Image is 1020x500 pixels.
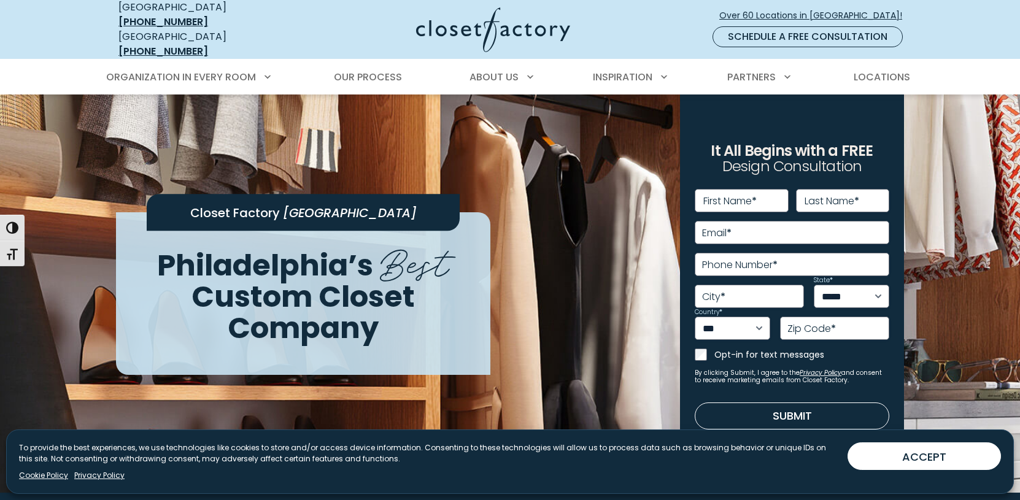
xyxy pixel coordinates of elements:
label: Last Name [805,196,859,206]
a: Over 60 Locations in [GEOGRAPHIC_DATA]! [719,5,913,26]
a: Privacy Policy [74,470,125,481]
small: By clicking Submit, I agree to the and consent to receive marketing emails from Closet Factory. [695,369,889,384]
span: Partners [727,70,776,84]
span: Over 60 Locations in [GEOGRAPHIC_DATA]! [719,9,912,22]
span: Custom Closet Company [191,276,415,348]
nav: Primary Menu [98,60,922,94]
a: Schedule a Free Consultation [713,26,903,47]
span: Our Process [334,70,402,84]
label: Opt-in for text messages [714,348,889,361]
span: Closet Factory [190,204,280,221]
a: [PHONE_NUMBER] [118,15,208,29]
span: Organization in Every Room [106,70,256,84]
img: Closet Factory Logo [416,7,570,52]
label: Country [695,309,722,315]
span: Philadelphia’s [157,245,373,286]
button: ACCEPT [848,442,1001,470]
span: [GEOGRAPHIC_DATA] [283,204,417,221]
label: Zip Code [787,324,836,334]
label: State [814,277,833,283]
span: Locations [854,70,910,84]
button: Submit [695,402,889,429]
label: Phone Number [702,260,778,270]
label: First Name [703,196,757,206]
span: Best [380,232,449,288]
span: Inspiration [593,70,652,84]
label: Email [702,228,732,238]
span: About Us [469,70,519,84]
label: City [702,292,725,302]
a: Privacy Policy [800,368,841,377]
span: Design Consultation [722,156,862,177]
a: Cookie Policy [19,470,68,481]
span: It All Begins with a FREE [711,140,873,161]
p: To provide the best experiences, we use technologies like cookies to store and/or access device i... [19,442,838,464]
a: [PHONE_NUMBER] [118,44,208,58]
div: [GEOGRAPHIC_DATA] [118,29,296,59]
